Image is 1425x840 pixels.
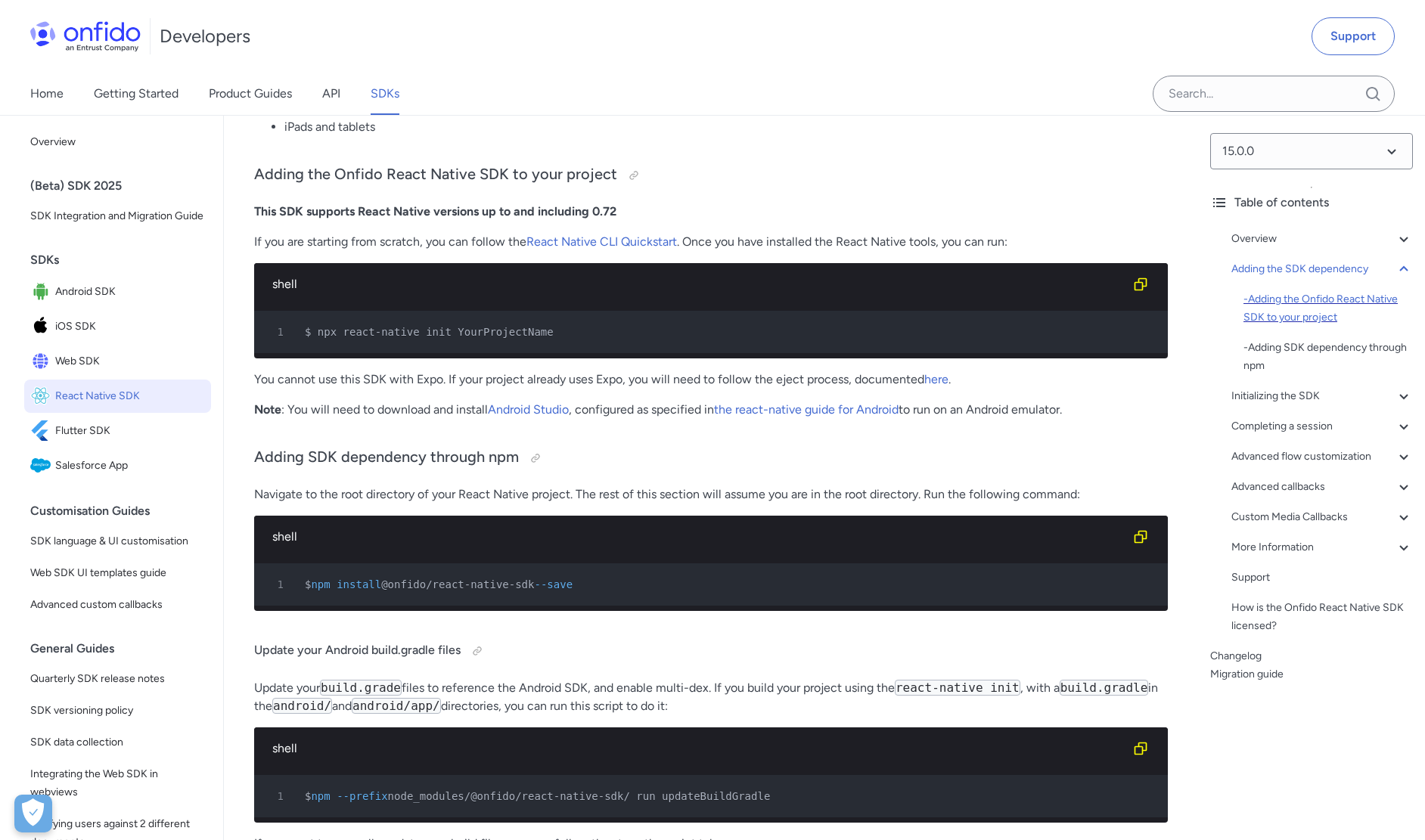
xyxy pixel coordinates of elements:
a: Migration guide [1210,665,1413,683]
a: Custom Media Callbacks [1231,508,1413,526]
img: Onfido Logo [30,21,141,51]
a: Web SDK UI templates guide [24,558,211,588]
code: android/ [272,698,332,714]
span: React Native SDK [55,386,205,407]
p: If you are starting from scratch, you can follow the . Once you have installed the React Native t... [254,233,1168,251]
span: npm [311,790,330,802]
a: Integrating the Web SDK in webviews [24,759,211,807]
a: Support [1312,17,1395,55]
span: $ [305,790,311,802]
a: -Adding SDK dependency through npm [1243,339,1413,375]
a: -Adding the Onfido React Native SDK to your project [1243,290,1413,327]
span: Android SDK [55,281,205,302]
span: $ npx react-native init YourProjectName [305,326,554,338]
div: Customisation Guides [30,496,217,526]
strong: This SDK supports React Native versions up to and including 0.72 [254,204,616,219]
div: More Information [1231,538,1413,556]
button: Copy code snippet button [1125,522,1156,552]
input: Onfido search input field [1153,76,1395,112]
a: Initializing the SDK [1231,387,1413,405]
span: 1 [260,323,294,341]
p: You cannot use this SDK with Expo. If your project already uses Expo, you will need to follow the... [254,370,1168,389]
code: android/app/ [352,698,441,714]
h3: Adding the Onfido React Native SDK to your project [254,163,1168,188]
a: Adding the SDK dependency [1231,260,1413,278]
span: --prefix [337,790,387,802]
strong: Note [254,402,281,417]
a: Home [30,73,64,115]
a: IconAndroid SDKAndroid SDK [24,275,211,308]
li: iPads and tablets [284,118,1168,136]
a: API [322,73,340,115]
a: here [924,372,948,386]
a: SDK language & UI customisation [24,526,211,556]
span: --save [534,578,573,590]
div: shell [272,528,1125,546]
a: SDK data collection [24,727,211,758]
img: IconAndroid SDK [30,281,55,302]
a: SDK Integration and Migration Guide [24,201,211,231]
h1: Developers [160,24,250,48]
p: Update your files to reference the Android SDK, and enable multi-dex. If you build your project u... [254,679,1168,715]
span: Quarterly SDK release notes [30,670,205,688]
a: SDKs [371,73,399,115]
div: shell [272,275,1125,293]
a: How is the Onfido React Native SDK licensed? [1231,599,1413,635]
a: Getting Started [94,73,179,115]
button: Copy code snippet button [1125,733,1156,764]
button: Copy code snippet button [1125,269,1156,299]
span: Web SDK UI templates guide [30,564,205,582]
a: Advanced custom callbacks [24,590,211,620]
a: Android Studio [488,402,569,417]
span: Salesforce App [55,455,205,476]
code: react-native init [895,680,1020,696]
code: build.grade [320,680,402,696]
a: Advanced flow customization [1231,448,1413,466]
span: npm [311,578,330,590]
a: IconWeb SDKWeb SDK [24,345,211,378]
span: @onfido/react-native-sdk [381,578,534,590]
div: - Adding SDK dependency through npm [1243,339,1413,375]
a: Quarterly SDK release notes [24,664,211,694]
div: SDKs [30,245,217,275]
div: Table of contents [1210,194,1413,212]
a: Advanced callbacks [1231,478,1413,496]
a: Changelog [1210,647,1413,665]
a: Product Guides [209,73,292,115]
a: Support [1231,569,1413,587]
span: SDK data collection [30,733,205,752]
a: Overview [24,127,211,157]
a: the react-native guide for Android [714,402,899,417]
span: Advanced custom callbacks [30,596,205,614]
p: Navigate to the root directory of your React Native project. The rest of this section will assume... [254,485,1168,504]
div: General Guides [30,634,217,664]
code: build.gradle [1060,680,1149,696]
span: Integrating the Web SDK in webviews [30,765,205,801]
a: IconSalesforce AppSalesforce App [24,449,211,482]
h4: Update your Android build.gradle files [254,639,1168,663]
a: IconReact Native SDKReact Native SDK [24,380,211,413]
span: Flutter SDK [55,420,205,442]
img: IconReact Native SDK [30,386,55,407]
span: Overview [30,133,205,151]
span: $ [305,578,311,590]
h3: Adding SDK dependency through npm [254,446,1168,470]
img: IconiOS SDK [30,316,55,337]
a: IconFlutter SDKFlutter SDK [24,414,211,448]
a: Completing a session [1231,417,1413,435]
span: install [337,578,381,590]
a: Overview [1231,230,1413,248]
div: - Adding the Onfido React Native SDK to your project [1243,290,1413,327]
span: Web SDK [55,351,205,372]
p: : You will need to download and install , configured as specified in to run on an Android emulator. [254,401,1168,419]
div: shell [272,739,1125,758]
